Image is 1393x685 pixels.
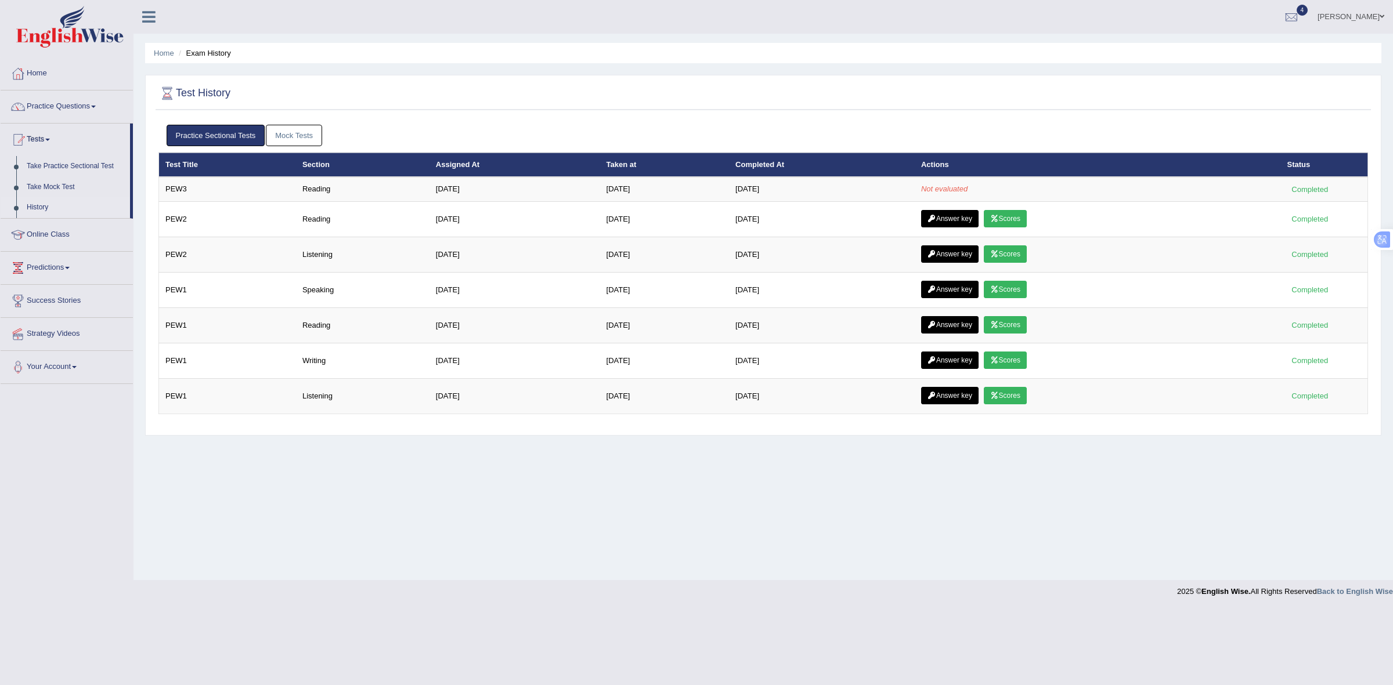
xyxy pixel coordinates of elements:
[430,201,600,237] td: [DATE]
[1,219,133,248] a: Online Class
[296,177,430,201] td: Reading
[159,237,296,272] td: PEW2
[600,343,730,378] td: [DATE]
[1287,183,1333,195] div: Completed
[600,237,730,272] td: [DATE]
[1,351,133,380] a: Your Account
[159,307,296,343] td: PEW1
[159,343,296,378] td: PEW1
[921,210,979,227] a: Answer key
[984,210,1027,227] a: Scores
[296,201,430,237] td: Reading
[921,351,979,369] a: Answer key
[159,272,296,307] td: PEW1
[167,125,265,146] a: Practice Sectional Tests
[600,307,730,343] td: [DATE]
[984,245,1027,263] a: Scores
[296,272,430,307] td: Speaking
[729,343,915,378] td: [DATE]
[1287,354,1333,367] div: Completed
[296,153,430,177] th: Section
[159,153,296,177] th: Test Title
[1,57,133,86] a: Home
[921,281,979,298] a: Answer key
[600,272,730,307] td: [DATE]
[296,307,430,343] td: Reading
[984,351,1027,369] a: Scores
[729,177,915,201] td: [DATE]
[921,245,979,263] a: Answer key
[176,48,231,59] li: Exam History
[430,272,600,307] td: [DATE]
[984,387,1027,404] a: Scores
[430,177,600,201] td: [DATE]
[296,343,430,378] td: Writing
[984,316,1027,334] a: Scores
[729,237,915,272] td: [DATE]
[1317,587,1393,596] a: Back to English Wise
[21,177,130,198] a: Take Mock Test
[1,318,133,347] a: Strategy Videos
[1287,248,1333,260] div: Completed
[430,307,600,343] td: [DATE]
[430,343,600,378] td: [DATE]
[729,272,915,307] td: [DATE]
[921,316,979,334] a: Answer key
[729,378,915,414] td: [DATE]
[984,281,1027,298] a: Scores
[158,85,230,102] h2: Test History
[1297,5,1308,16] span: 4
[600,378,730,414] td: [DATE]
[729,153,915,177] th: Completed At
[1287,319,1333,331] div: Completed
[430,378,600,414] td: [DATE]
[1201,587,1250,596] strong: English Wise.
[430,237,600,272] td: [DATE]
[921,184,968,193] em: Not evaluated
[915,153,1281,177] th: Actions
[1287,213,1333,225] div: Completed
[159,201,296,237] td: PEW2
[21,156,130,177] a: Take Practice Sectional Test
[1287,390,1333,402] div: Completed
[296,378,430,414] td: Listening
[296,237,430,272] td: Listening
[1,252,133,281] a: Predictions
[21,197,130,218] a: History
[159,378,296,414] td: PEW1
[430,153,600,177] th: Assigned At
[159,177,296,201] td: PEW3
[1,90,133,119] a: Practice Questions
[154,49,174,57] a: Home
[1177,580,1393,597] div: 2025 © All Rights Reserved
[600,201,730,237] td: [DATE]
[600,177,730,201] td: [DATE]
[1287,284,1333,296] div: Completed
[600,153,730,177] th: Taken at
[729,201,915,237] td: [DATE]
[1,124,130,153] a: Tests
[921,387,979,404] a: Answer key
[1281,153,1368,177] th: Status
[1,285,133,314] a: Success Stories
[266,125,322,146] a: Mock Tests
[729,307,915,343] td: [DATE]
